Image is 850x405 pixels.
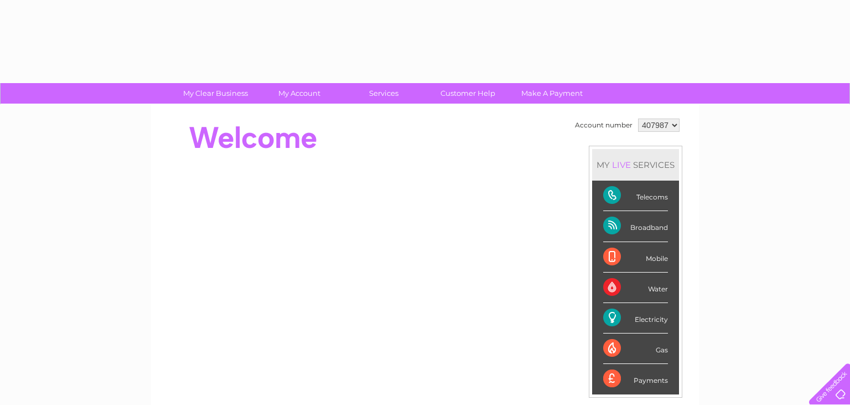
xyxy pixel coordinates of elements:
div: Broadband [603,211,668,242]
a: Customer Help [422,83,514,104]
div: Gas [603,334,668,364]
a: My Clear Business [170,83,261,104]
a: Services [338,83,429,104]
div: Water [603,273,668,303]
div: Payments [603,364,668,394]
div: Telecoms [603,181,668,211]
div: Electricity [603,303,668,334]
td: Account number [572,116,635,135]
div: LIVE [610,160,633,170]
a: Make A Payment [506,83,598,104]
div: Mobile [603,242,668,273]
div: MY SERVICES [592,149,679,181]
a: My Account [254,83,345,104]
